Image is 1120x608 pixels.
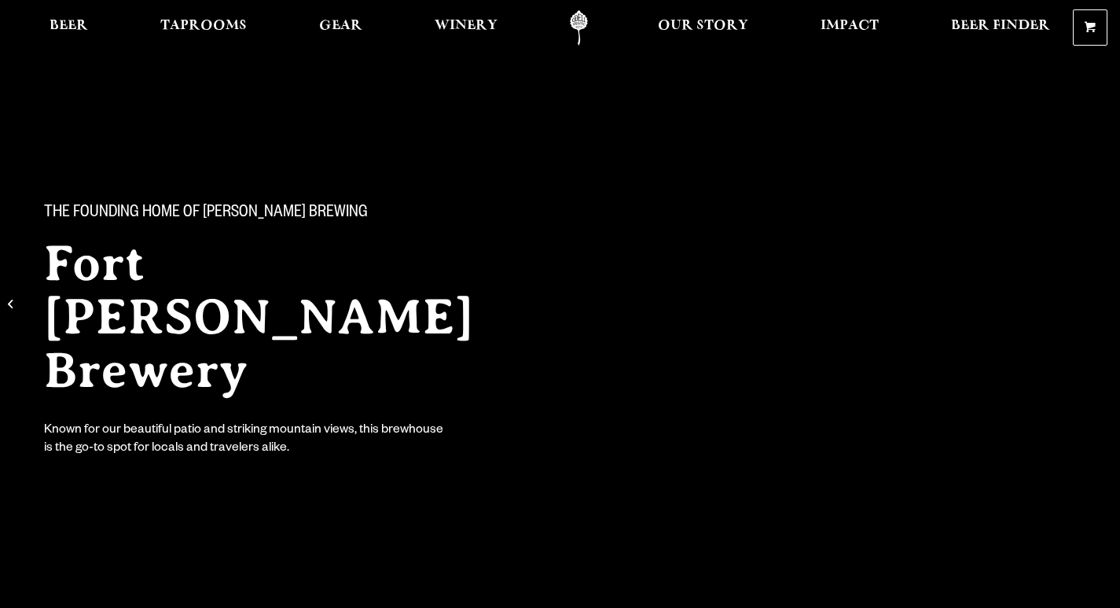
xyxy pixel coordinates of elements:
span: Taprooms [160,20,247,32]
div: Known for our beautiful patio and striking mountain views, this brewhouse is the go-to spot for l... [44,422,446,459]
a: Gear [309,10,373,46]
a: Taprooms [150,10,257,46]
span: Impact [821,20,879,32]
h2: Fort [PERSON_NAME] Brewery [44,237,534,397]
span: The Founding Home of [PERSON_NAME] Brewing [44,204,368,224]
a: Beer Finder [941,10,1060,46]
a: Beer [39,10,98,46]
a: Our Story [648,10,758,46]
span: Winery [435,20,498,32]
a: Odell Home [549,10,608,46]
span: Beer [50,20,88,32]
a: Winery [424,10,508,46]
span: Gear [319,20,362,32]
span: Beer Finder [951,20,1050,32]
span: Our Story [658,20,748,32]
a: Impact [810,10,889,46]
